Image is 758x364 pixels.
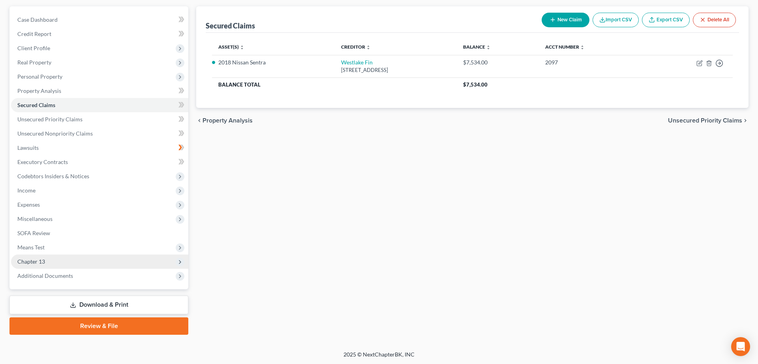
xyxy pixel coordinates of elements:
[206,21,255,30] div: Secured Claims
[11,27,188,41] a: Credit Report
[693,13,736,27] button: Delete All
[11,155,188,169] a: Executory Contracts
[240,45,244,50] i: unfold_more
[17,258,45,265] span: Chapter 13
[17,201,40,208] span: Expenses
[17,45,50,51] span: Client Profile
[218,58,328,66] li: 2018 Nissan Sentra
[17,59,51,66] span: Real Property
[593,13,639,27] button: Import CSV
[17,272,73,279] span: Additional Documents
[17,244,45,251] span: Means Test
[11,84,188,98] a: Property Analysis
[196,117,253,124] button: chevron_left Property Analysis
[11,226,188,240] a: SOFA Review
[17,30,51,37] span: Credit Report
[11,112,188,126] a: Unsecured Priority Claims
[11,141,188,155] a: Lawsuits
[17,130,93,137] span: Unsecured Nonpriority Claims
[11,126,188,141] a: Unsecured Nonpriority Claims
[731,337,750,356] div: Open Intercom Messenger
[17,87,61,94] span: Property Analysis
[17,215,53,222] span: Miscellaneous
[11,13,188,27] a: Case Dashboard
[580,45,585,50] i: unfold_more
[642,13,690,27] a: Export CSV
[17,173,89,179] span: Codebtors Insiders & Notices
[668,117,742,124] span: Unsecured Priority Claims
[17,187,36,194] span: Income
[17,230,50,236] span: SOFA Review
[11,98,188,112] a: Secured Claims
[545,44,585,50] a: Acct Number unfold_more
[341,66,450,74] div: [STREET_ADDRESS]
[341,44,371,50] a: Creditor unfold_more
[366,45,371,50] i: unfold_more
[9,296,188,314] a: Download & Print
[17,16,58,23] span: Case Dashboard
[17,102,55,108] span: Secured Claims
[463,81,488,88] span: $7,534.00
[463,58,533,66] div: $7,534.00
[486,45,491,50] i: unfold_more
[17,73,62,80] span: Personal Property
[218,44,244,50] a: Asset(s) unfold_more
[9,317,188,335] a: Review & File
[668,117,749,124] button: Unsecured Priority Claims chevron_right
[196,117,203,124] i: chevron_left
[17,116,83,123] span: Unsecured Priority Claims
[545,58,639,66] div: 2097
[742,117,749,124] i: chevron_right
[203,117,253,124] span: Property Analysis
[17,158,68,165] span: Executory Contracts
[463,44,491,50] a: Balance unfold_more
[17,144,39,151] span: Lawsuits
[542,13,589,27] button: New Claim
[341,59,373,66] a: Westlake Fin
[212,77,457,92] th: Balance Total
